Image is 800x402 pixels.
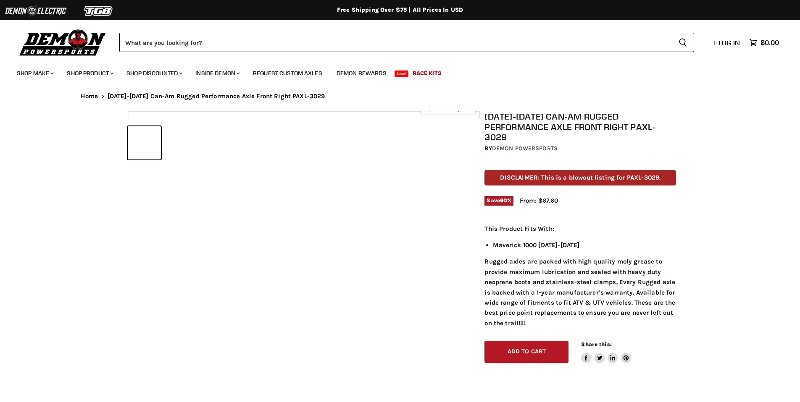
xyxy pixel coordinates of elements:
[406,65,448,82] a: Race Kits
[484,170,676,185] p: DISCLAIMER: This is a blowout listing for PAXL-3029.
[64,6,736,14] div: Free Shipping Over $75 | All Prices In USD
[718,39,740,47] span: Log in
[672,33,694,52] button: Search
[492,145,558,152] a: Demon Powersports
[424,106,471,112] span: Click to expand
[67,3,130,19] img: TGB Logo 2
[395,70,409,77] span: New!
[189,65,245,82] a: Inside Demon
[484,144,676,153] div: by
[761,39,779,47] span: $0.00
[508,348,546,355] span: Add to cart
[500,197,507,204] span: 60
[11,61,777,82] ul: Main menu
[61,65,118,82] a: Shop Product
[17,27,109,57] img: Demon Powersports
[120,65,187,82] a: Shop Discounted
[745,37,783,49] a: $0.00
[581,341,631,363] aside: Share this:
[119,33,694,52] form: Product
[484,111,676,142] h1: [DATE]-[DATE] Can-Am Rugged Performance Axle Front Right PAXL-3029
[493,240,676,250] li: Maverick 1000 [DATE]-[DATE]
[81,93,98,100] a: Home
[711,39,745,47] a: Log in
[520,197,558,204] span: From: $67.60
[484,224,676,328] div: Rugged axles are packed with high quality moly grease to provide maximum lubrication and sealed w...
[119,33,672,52] input: Search
[64,93,736,100] nav: Breadcrumbs
[4,3,67,19] img: Demon Electric Logo 2
[330,65,393,82] a: Demon Rewards
[247,65,329,82] a: Request Custom Axles
[128,126,161,159] button: 2016-2018 Can-Am Rugged Performance Axle Front Right PAXL-3029 thumbnail
[11,65,59,82] a: Shop Make
[484,224,676,234] p: This Product Fits With:
[108,93,325,100] span: [DATE]-[DATE] Can-Am Rugged Performance Axle Front Right PAXL-3029
[484,341,568,363] button: Add to cart
[581,341,611,347] span: Share this:
[484,196,513,205] span: Save %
